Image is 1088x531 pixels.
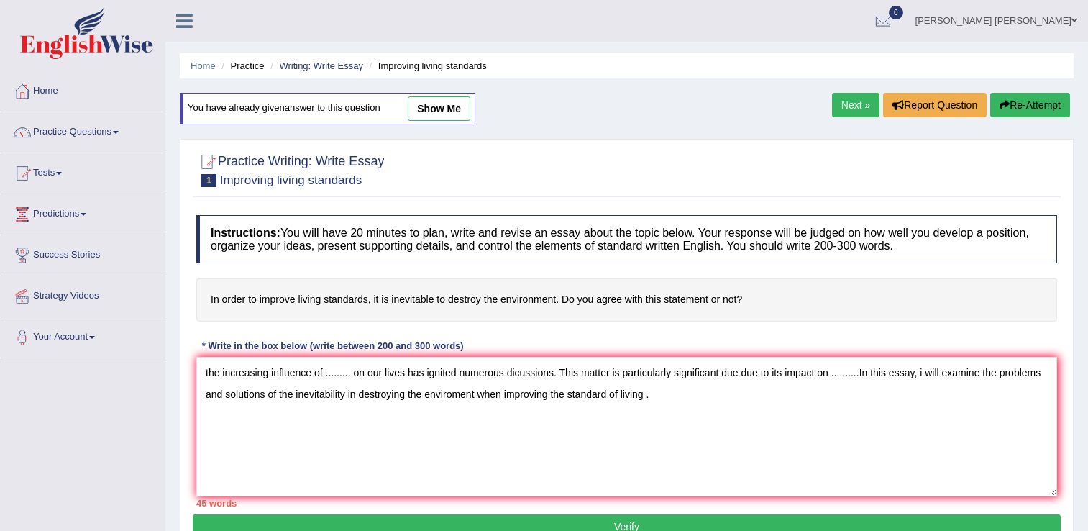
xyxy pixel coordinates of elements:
a: Success Stories [1,235,165,271]
div: You have already given answer to this question [180,93,475,124]
button: Re-Attempt [990,93,1070,117]
div: * Write in the box below (write between 200 and 300 words) [196,340,469,353]
span: 0 [889,6,903,19]
h2: Practice Writing: Write Essay [196,151,384,187]
a: Writing: Write Essay [279,60,363,71]
div: 45 words [196,496,1057,510]
a: Home [191,60,216,71]
h4: In order to improve living standards, it is inevitable to destroy the environment. Do you agree w... [196,278,1057,322]
b: Instructions: [211,227,280,239]
li: Improving living standards [366,59,487,73]
a: Home [1,71,165,107]
a: Your Account [1,317,165,353]
h4: You will have 20 minutes to plan, write and revise an essay about the topic below. Your response ... [196,215,1057,263]
a: show me [408,96,470,121]
a: Tests [1,153,165,189]
button: Report Question [883,93,987,117]
li: Practice [218,59,264,73]
a: Strategy Videos [1,276,165,312]
span: 1 [201,174,216,187]
small: Improving living standards [220,173,362,187]
a: Predictions [1,194,165,230]
a: Next » [832,93,879,117]
a: Practice Questions [1,112,165,148]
